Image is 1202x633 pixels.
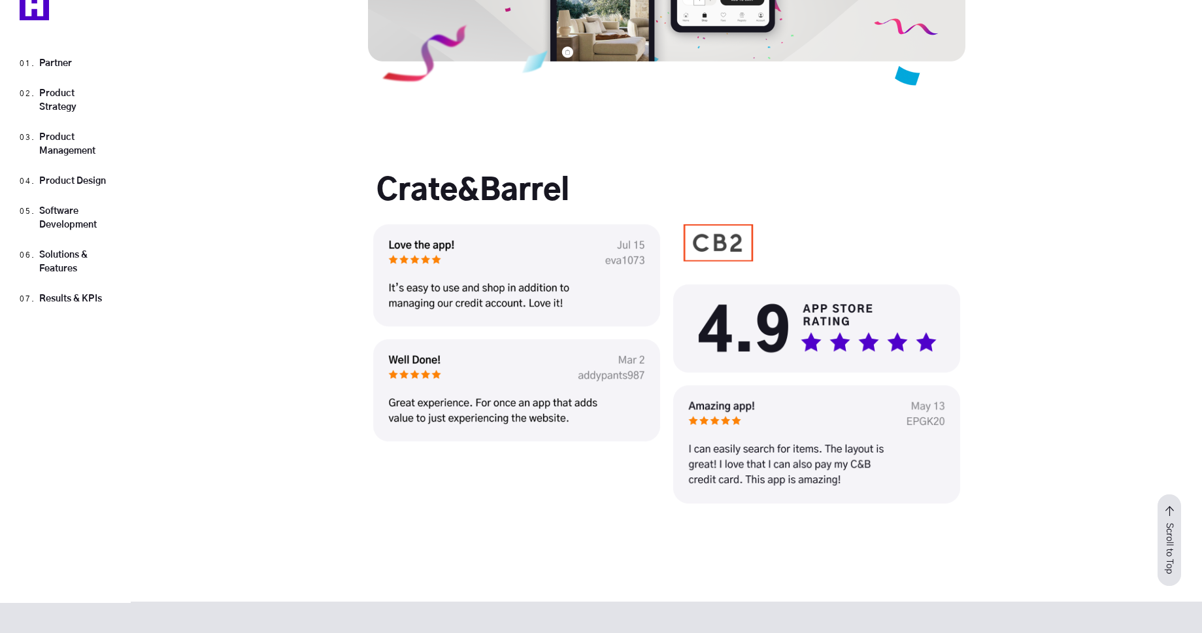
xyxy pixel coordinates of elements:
button: Go to top [1158,494,1181,586]
a: Software Development [39,207,97,230]
a: Product Design [39,177,106,186]
a: Product Management [39,133,95,156]
img: Group 40422@2x (1) [673,224,960,504]
a: Results & KPIs [39,294,102,303]
a: Product Strategy [39,89,76,112]
img: scroll-top [1158,494,1181,586]
h4: Crate&Barrel [376,179,870,205]
a: Solutions & Features [39,250,88,273]
img: Group 40473@3x [373,224,660,441]
a: Partner [39,59,72,68]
